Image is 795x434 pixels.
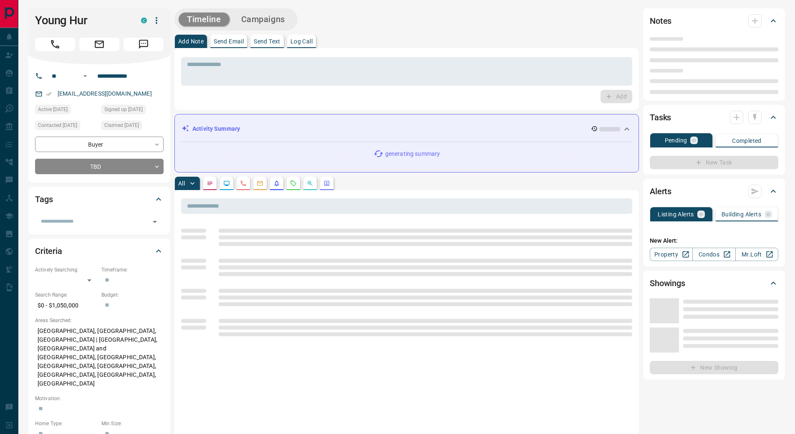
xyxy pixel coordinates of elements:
svg: Agent Actions [323,180,330,187]
p: New Alert: [650,236,778,245]
p: Search Range: [35,291,97,299]
svg: Email Verified [46,91,52,97]
p: [GEOGRAPHIC_DATA], [GEOGRAPHIC_DATA], [GEOGRAPHIC_DATA] | [GEOGRAPHIC_DATA], [GEOGRAPHIC_DATA] an... [35,324,164,391]
p: All [178,180,185,186]
span: Email [79,38,119,51]
p: Home Type: [35,420,97,427]
span: Contacted [DATE] [38,121,77,129]
span: Active [DATE] [38,105,68,114]
svg: Emails [257,180,263,187]
button: Timeline [179,13,230,26]
div: Sun Jan 22 2023 [101,105,164,117]
a: Condos [692,248,735,261]
div: Thu Oct 09 2025 [35,121,97,132]
div: Buyer [35,137,164,152]
svg: Listing Alerts [273,180,280,187]
p: Add Note [178,38,204,44]
p: Actively Searching: [35,266,97,274]
p: Listing Alerts [658,211,694,217]
h2: Showings [650,277,685,290]
p: Pending [665,137,687,143]
div: Alerts [650,181,778,201]
h2: Tags [35,193,53,206]
p: Activity Summary [192,124,240,133]
button: Open [80,71,90,81]
div: Activity Summary [182,121,632,137]
p: Completed [732,138,762,144]
button: Open [149,216,161,228]
p: $0 - $1,050,000 [35,299,97,312]
span: Signed up [DATE] [104,105,143,114]
h2: Alerts [650,185,671,198]
h2: Tasks [650,111,671,124]
span: Claimed [DATE] [104,121,139,129]
h2: Criteria [35,244,62,258]
p: Send Text [254,38,280,44]
p: generating summary [385,150,440,158]
div: condos.ca [141,18,147,23]
p: Min Size: [101,420,164,427]
p: Timeframe: [101,266,164,274]
h2: Notes [650,14,671,28]
a: Property [650,248,693,261]
div: Tasks [650,107,778,127]
p: Budget: [101,291,164,299]
svg: Lead Browsing Activity [223,180,230,187]
div: Sun Oct 12 2025 [35,105,97,117]
div: Showings [650,273,778,293]
svg: Requests [290,180,297,187]
p: Areas Searched: [35,317,164,324]
span: Message [124,38,164,51]
div: Tags [35,189,164,209]
svg: Notes [207,180,213,187]
svg: Opportunities [307,180,313,187]
button: Campaigns [233,13,293,26]
div: Notes [650,11,778,31]
p: Log Call [290,38,313,44]
p: Building Alerts [722,211,761,217]
a: Mr.Loft [735,248,778,261]
p: Motivation: [35,395,164,402]
svg: Calls [240,180,247,187]
div: TBD [35,159,164,174]
span: Call [35,38,75,51]
div: Criteria [35,241,164,261]
a: [EMAIL_ADDRESS][DOMAIN_NAME] [58,90,152,97]
p: Send Email [214,38,244,44]
div: Sun Jan 22 2023 [101,121,164,132]
h1: Young Hur [35,14,129,27]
